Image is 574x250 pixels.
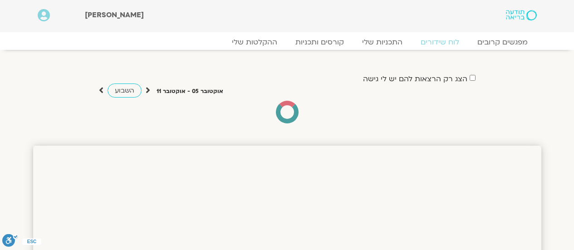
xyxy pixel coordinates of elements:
[353,38,412,47] a: התכניות שלי
[38,38,537,47] nav: Menu
[468,38,537,47] a: מפגשים קרובים
[85,10,144,20] span: [PERSON_NAME]
[157,87,223,96] p: אוקטובר 05 - אוקטובר 11
[286,38,353,47] a: קורסים ותכניות
[115,86,134,95] span: השבוע
[108,83,142,98] a: השבוע
[223,38,286,47] a: ההקלטות שלי
[363,75,467,83] label: הצג רק הרצאות להם יש לי גישה
[412,38,468,47] a: לוח שידורים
